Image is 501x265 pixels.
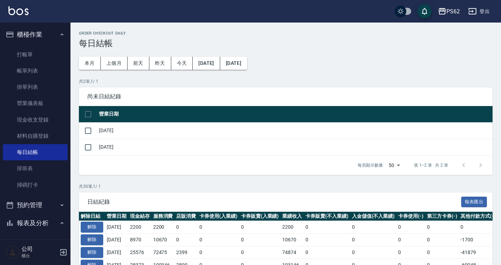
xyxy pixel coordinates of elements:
td: 0 [198,234,239,246]
td: 0 [304,234,350,246]
img: Person [6,245,20,259]
h2: Order checkout daily [79,31,493,36]
td: 0 [396,246,425,259]
button: 櫃檯作業 [3,25,68,44]
td: 0 [304,221,350,234]
td: -41879 [459,246,497,259]
h5: 公司 [21,246,57,253]
td: 25576 [128,246,151,259]
a: 打帳單 [3,47,68,63]
img: Logo [8,6,29,15]
button: [DATE] [220,57,247,70]
button: 上個月 [101,57,128,70]
a: 帳單列表 [3,63,68,79]
th: 店販消費 [174,212,198,221]
td: 0 [350,221,397,234]
button: 解除 [81,247,103,258]
td: [DATE] [97,139,493,155]
td: 0 [459,221,497,234]
td: [DATE] [105,234,128,246]
button: 本月 [79,57,101,70]
th: 第三方卡券(-) [425,212,459,221]
td: 2200 [280,221,304,234]
td: 0 [425,246,459,259]
button: 報表匯出 [461,197,487,208]
td: 0 [425,221,459,234]
td: 0 [239,246,281,259]
th: 入金儲值(不入業績) [350,212,397,221]
td: 2399 [174,246,198,259]
td: 0 [174,234,198,246]
td: 0 [350,234,397,246]
td: -1700 [459,234,497,246]
td: 0 [425,234,459,246]
td: 0 [239,234,281,246]
th: 現金結存 [128,212,151,221]
td: 0 [198,221,239,234]
td: 8970 [128,234,151,246]
button: 前天 [128,57,149,70]
th: 卡券使用(-) [396,212,425,221]
th: 其他付款方式(-) [459,212,497,221]
th: 服務消費 [151,212,175,221]
th: 營業日期 [97,106,493,123]
td: 2200 [151,221,175,234]
td: 0 [304,246,350,259]
th: 解除日結 [79,212,105,221]
td: 10670 [151,234,175,246]
th: 卡券使用(入業績) [198,212,239,221]
td: 72475 [151,246,175,259]
td: 0 [396,234,425,246]
td: 0 [350,246,397,259]
button: 昨天 [149,57,171,70]
td: 0 [396,221,425,234]
p: 共 2 筆, 1 / 1 [79,78,493,85]
a: 材料自購登錄 [3,128,68,144]
div: 50 [386,156,403,175]
button: 報表及分析 [3,214,68,232]
th: 卡券販賣(入業績) [239,212,281,221]
button: 登出 [465,5,493,18]
button: 今天 [171,57,193,70]
td: 74874 [280,246,304,259]
td: 0 [174,221,198,234]
button: save [418,4,432,18]
button: 解除 [81,234,103,245]
h3: 每日結帳 [79,38,493,48]
th: 業績收入 [280,212,304,221]
td: 0 [198,246,239,259]
a: 現金收支登錄 [3,112,68,128]
a: 報表目錄 [3,235,68,251]
p: 每頁顯示數量 [358,162,383,168]
p: 櫃台 [21,253,57,259]
a: 每日結帳 [3,144,68,160]
a: 掛單列表 [3,79,68,95]
td: [DATE] [105,246,128,259]
td: [DATE] [105,221,128,234]
div: PS62 [446,7,460,16]
td: 0 [239,221,281,234]
p: 共 30 筆, 1 / 1 [79,183,493,190]
button: [DATE] [193,57,220,70]
a: 掃碼打卡 [3,177,68,193]
p: 第 1–2 筆 共 2 筆 [414,162,448,168]
button: 解除 [81,222,103,233]
span: 尚未日結紀錄 [87,93,484,100]
th: 卡券販賣(不入業績) [304,212,350,221]
span: 日結紀錄 [87,198,461,205]
a: 排班表 [3,160,68,177]
td: 2200 [128,221,151,234]
td: [DATE] [97,122,493,139]
button: 預約管理 [3,196,68,214]
a: 營業儀表板 [3,95,68,111]
a: 報表匯出 [461,198,487,205]
button: PS62 [435,4,463,19]
th: 營業日期 [105,212,128,221]
td: 10670 [280,234,304,246]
